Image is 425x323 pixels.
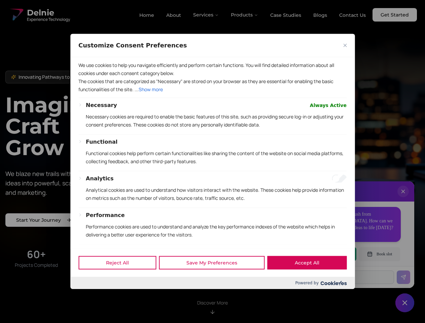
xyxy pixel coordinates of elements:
[320,281,347,285] img: Cookieyes logo
[310,101,347,109] span: Always Active
[86,138,117,146] button: Functional
[78,41,187,49] span: Customize Consent Preferences
[159,256,264,270] button: Save My Preferences
[86,101,117,109] button: Necessary
[78,256,156,270] button: Reject All
[267,256,347,270] button: Accept All
[332,175,347,183] input: Enable Analytics
[86,223,347,239] p: Performance cookies are used to understand and analyze the key performance indexes of the website...
[86,149,347,166] p: Functional cookies help perform certain functionalities like sharing the content of the website o...
[86,175,114,183] button: Analytics
[70,277,355,289] div: Powered by
[86,211,125,219] button: Performance
[86,186,347,202] p: Analytical cookies are used to understand how visitors interact with the website. These cookies h...
[86,113,347,129] p: Necessary cookies are required to enable the basic features of this site, such as providing secur...
[139,85,163,94] button: Show more
[78,61,347,77] p: We use cookies to help you navigate efficiently and perform certain functions. You will find deta...
[343,44,347,47] img: Close
[78,77,347,94] p: The cookies that are categorized as "Necessary" are stored on your browser as they are essential ...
